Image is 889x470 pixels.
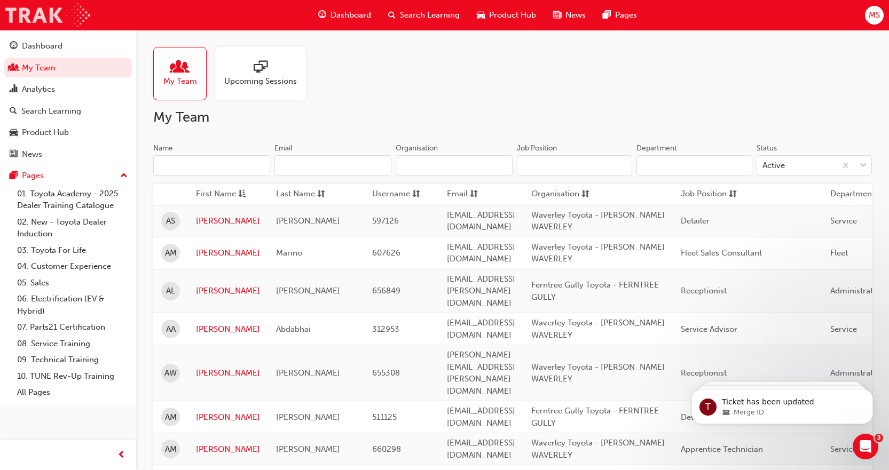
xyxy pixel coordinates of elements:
[153,155,270,176] input: Name
[10,63,18,73] span: people-icon
[196,285,260,297] a: [PERSON_NAME]
[581,188,589,201] span: sorting-icon
[13,275,132,291] a: 05. Sales
[163,75,197,87] span: My Team
[865,6,884,25] button: MS
[13,291,132,319] a: 06. Electrification (EV & Hybrid)
[310,4,380,26] a: guage-iconDashboard
[553,9,561,22] span: news-icon
[447,350,515,396] span: [PERSON_NAME][EMAIL_ADDRESS][PERSON_NAME][DOMAIN_NAME]
[447,274,515,308] span: [EMAIL_ADDRESS][PERSON_NAME][DOMAIN_NAME]
[13,186,132,214] a: 01. Toyota Academy - 2025 Dealer Training Catalogue
[10,107,17,116] span: search-icon
[869,9,880,21] span: MS
[853,434,878,459] iframe: Intercom live chat
[153,109,872,126] h2: My Team
[215,47,314,100] a: Upcoming Sessions
[470,188,478,201] span: sorting-icon
[447,188,506,201] button: Emailsorting-icon
[531,188,579,201] span: Organisation
[400,9,460,21] span: Search Learning
[594,4,646,26] a: pages-iconPages
[447,438,515,460] span: [EMAIL_ADDRESS][DOMAIN_NAME]
[757,143,777,154] div: Status
[517,143,557,154] div: Job Position
[531,280,659,302] span: Ferntree Gully Toyota - FERNTREE GULLY
[372,324,399,334] span: 312953
[13,336,132,352] a: 08. Service Training
[489,9,536,21] span: Product Hub
[254,60,268,75] span: sessionType_ONLINE_URL-icon
[447,188,468,201] span: Email
[681,444,763,454] span: Apprentice Technician
[875,434,883,442] span: 3
[276,188,315,201] span: Last Name
[10,42,18,51] span: guage-icon
[196,188,236,201] span: First Name
[166,215,175,227] span: AS
[276,216,340,226] span: [PERSON_NAME]
[447,242,515,264] span: [EMAIL_ADDRESS][DOMAIN_NAME]
[830,324,857,334] span: Service
[372,286,400,296] span: 656849
[10,171,18,181] span: pages-icon
[196,215,260,227] a: [PERSON_NAME]
[13,319,132,336] a: 07. Parts21 Certification
[13,352,132,368] a: 09. Technical Training
[372,368,400,378] span: 655308
[10,128,18,138] span: car-icon
[22,126,69,139] div: Product Hub
[196,443,260,456] a: [PERSON_NAME]
[166,323,176,336] span: AA
[196,247,260,259] a: [PERSON_NAME]
[412,188,420,201] span: sorting-icon
[468,4,545,26] a: car-iconProduct Hub
[830,216,857,226] span: Service
[5,3,90,27] img: Trak
[545,4,594,26] a: news-iconNews
[388,9,396,22] span: search-icon
[276,324,311,334] span: Abdabhai
[447,210,515,232] span: [EMAIL_ADDRESS][DOMAIN_NAME]
[4,123,132,142] a: Product Hub
[675,367,889,441] iframe: Intercom notifications message
[681,216,710,226] span: Detailer
[396,143,438,154] div: Organisation
[372,444,401,454] span: 660298
[165,411,177,424] span: AM
[173,60,187,75] span: people-icon
[830,444,857,454] span: Service
[120,169,128,183] span: up-icon
[10,85,18,94] span: chart-icon
[13,242,132,259] a: 03. Toyota For Life
[165,247,177,259] span: AM
[10,150,18,160] span: news-icon
[117,449,125,462] span: prev-icon
[860,159,867,173] span: down-icon
[196,188,255,201] button: First Nameasc-icon
[196,323,260,336] a: [PERSON_NAME]
[636,143,677,154] div: Department
[166,285,175,297] span: AL
[22,83,55,95] div: Analytics
[13,384,132,401] a: All Pages
[531,406,659,428] span: Ferntree Gully Toyota - FERNTREE GULLY
[22,170,44,182] div: Pages
[4,101,132,121] a: Search Learning
[372,248,400,258] span: 607626
[238,188,246,201] span: asc-icon
[531,242,665,264] span: Waverley Toyota - [PERSON_NAME] WAVERLEY
[4,34,132,166] button: DashboardMy TeamAnalyticsSearch LearningProduct HubNews
[22,148,42,161] div: News
[276,444,340,454] span: [PERSON_NAME]
[13,258,132,275] a: 04. Customer Experience
[276,248,302,258] span: Marino
[224,75,297,87] span: Upcoming Sessions
[681,324,737,334] span: Service Advisor
[153,47,215,100] a: My Team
